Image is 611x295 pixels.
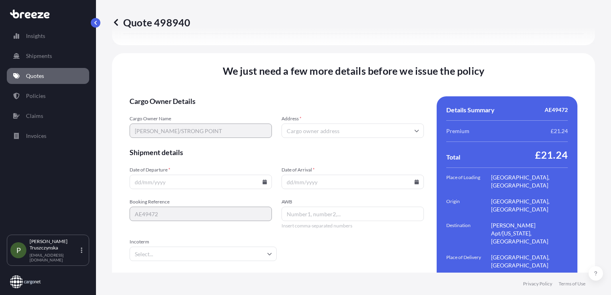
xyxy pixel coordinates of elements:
p: [EMAIL_ADDRESS][DOMAIN_NAME] [30,253,79,262]
p: Policies [26,92,46,100]
span: [GEOGRAPHIC_DATA], [GEOGRAPHIC_DATA] [491,253,568,269]
span: Cargo Owner Details [130,96,424,106]
span: AWB [282,199,424,205]
span: P [16,246,21,254]
span: We just need a few more details before we issue the policy [223,64,485,77]
p: Quotes [26,72,44,80]
span: AE49472 [545,106,568,114]
span: Details Summary [446,106,495,114]
span: Cargo Owner Name [130,116,272,122]
span: Address [282,116,424,122]
span: Shipment details [130,147,424,157]
a: Policies [7,88,89,104]
p: Shipments [26,52,52,60]
a: Insights [7,28,89,44]
span: Date of Departure [130,167,272,173]
a: Claims [7,108,89,124]
a: Invoices [7,128,89,144]
span: [PERSON_NAME] Apt/[US_STATE], [GEOGRAPHIC_DATA] [491,221,568,245]
span: [GEOGRAPHIC_DATA], [GEOGRAPHIC_DATA] [491,197,568,213]
span: Date of Arrival [282,167,424,173]
p: [PERSON_NAME] Truszczynska [30,238,79,251]
span: Destination [446,221,491,245]
input: Cargo owner address [282,124,424,138]
a: Privacy Policy [523,281,552,287]
a: Quotes [7,68,89,84]
input: dd/mm/yyyy [130,175,272,189]
span: Origin [446,197,491,213]
span: Incoterm [130,239,277,245]
p: Claims [26,112,43,120]
p: Insights [26,32,45,40]
input: Your internal reference [130,207,272,221]
span: Place of Loading [446,173,491,189]
input: dd/mm/yyyy [282,175,424,189]
a: Terms of Use [559,281,585,287]
span: £21.24 [535,148,568,161]
span: Booking Reference [130,199,272,205]
span: Premium [446,127,469,135]
p: Invoices [26,132,46,140]
span: [GEOGRAPHIC_DATA], [GEOGRAPHIC_DATA] [491,173,568,189]
span: Total [446,153,460,161]
p: Quote 498940 [112,16,190,29]
span: Insert comma-separated numbers [282,223,424,229]
input: Select... [130,247,277,261]
img: organization-logo [10,275,41,288]
span: £21.24 [551,127,568,135]
input: Number1, number2,... [282,207,424,221]
a: Shipments [7,48,89,64]
span: Place of Delivery [446,253,491,269]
